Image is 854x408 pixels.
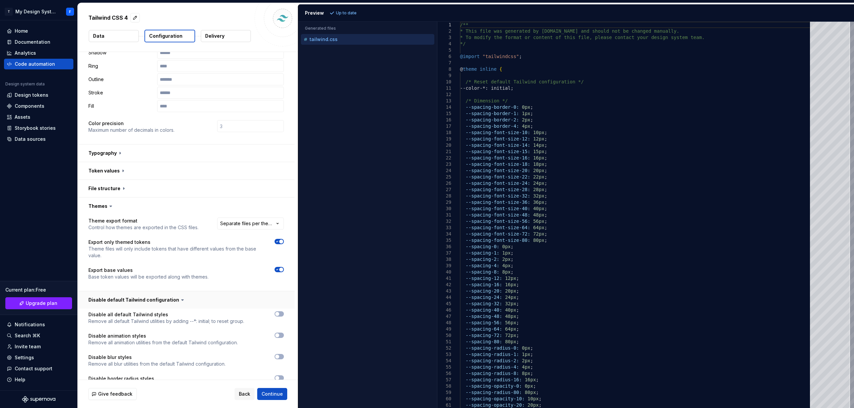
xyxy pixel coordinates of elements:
[15,8,58,15] div: My Design System
[530,345,533,351] span: ;
[437,79,451,85] div: 10
[4,26,73,36] a: Home
[465,333,502,338] span: --spacing-72:
[4,37,73,47] a: Documentation
[465,98,507,103] span: /* Dimension */
[5,8,13,16] div: T
[522,371,530,376] span: 8px
[533,149,544,154] span: 15px
[533,238,544,243] span: 80px
[505,276,516,281] span: 12px
[88,267,208,274] p: Export base values
[437,186,451,193] div: 27
[516,339,519,344] span: ;
[437,326,451,332] div: 49
[465,390,522,395] span: --spacing-radius-80:
[22,396,55,403] svg: Supernova Logo
[533,161,544,167] span: 18px
[510,257,513,262] span: ;
[437,53,451,60] div: 6
[305,26,430,31] p: Generated files
[533,136,544,141] span: 12px
[69,9,71,14] div: F
[437,339,451,345] div: 51
[465,364,519,370] span: --spacing-radius-4:
[465,276,502,281] span: --spacing-12:
[544,130,547,135] span: ;
[465,174,530,179] span: --spacing-font-size-22:
[505,307,516,313] span: 40px
[465,130,530,135] span: --spacing-font-size-10:
[88,274,208,280] p: Base token values will be exported along with themes.
[533,231,544,237] span: 72px
[437,161,451,167] div: 23
[505,333,516,338] span: 72px
[437,320,451,326] div: 48
[460,35,598,40] span: * To modify the format or content of this file, p
[437,123,451,129] div: 17
[437,155,451,161] div: 22
[437,377,451,383] div: 57
[437,269,451,275] div: 40
[530,358,533,363] span: ;
[465,257,499,262] span: --spacing-2:
[544,142,547,148] span: ;
[465,117,519,122] span: --spacing-border-2:
[15,50,36,56] div: Analytics
[465,377,522,382] span: --spacing-radius-16:
[536,377,538,382] span: ;
[437,282,451,288] div: 42
[1,4,76,19] button: TMy Design SystemF
[15,321,45,328] div: Notifications
[465,231,530,237] span: --spacing-font-size-72:
[544,225,547,230] span: ;
[465,244,499,249] span: --spacing-0:
[465,206,530,211] span: --spacing-font-size-40:
[437,167,451,174] div: 24
[510,244,513,249] span: ;
[437,294,451,301] div: 44
[437,180,451,186] div: 26
[533,168,544,173] span: 20px
[217,120,284,132] input: 3
[301,36,434,43] button: tailwind.css
[533,174,544,179] span: 22px
[88,218,198,224] p: Theme export format
[15,376,25,383] div: Help
[437,60,451,66] div: 7
[4,59,73,69] a: Code automation
[437,72,451,79] div: 9
[4,341,73,352] a: Invite team
[544,174,547,179] span: ;
[533,130,544,135] span: 10px
[465,352,519,357] span: --spacing-radius-1:
[437,136,451,142] div: 19
[530,352,533,357] span: ;
[502,257,510,262] span: 2px
[437,237,451,244] div: 35
[437,301,451,307] div: 45
[88,63,154,69] p: Ring
[465,263,499,268] span: --spacing-4:
[465,149,530,154] span: --spacing-font-size-15:
[98,391,132,397] span: Give feedback
[502,269,510,275] span: 8px
[505,314,516,319] span: 48px
[465,345,519,351] span: --spacing-radius-0:
[437,148,451,155] div: 21
[437,313,451,320] div: 47
[530,364,533,370] span: ;
[544,161,547,167] span: ;
[465,269,499,275] span: --spacing-8:
[539,396,541,401] span: ;
[527,396,539,401] span: 10px
[465,111,519,116] span: --spacing-border-1:
[463,66,477,72] span: theme
[88,318,244,325] p: Remove all default Tailwind utilities by adding --*: initial; to reset group.
[465,288,502,294] span: --spacing-20:
[505,295,516,300] span: 24px
[516,326,519,332] span: ;
[144,30,195,42] button: Configuration
[15,125,56,131] div: Storybook stories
